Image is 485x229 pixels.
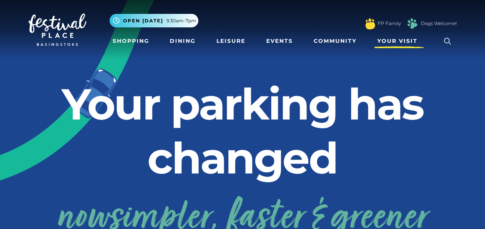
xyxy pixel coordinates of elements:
h2: Your parking has changed [29,77,457,185]
button: Open [DATE] 9.30am-7pm [110,14,198,27]
span: Your Visit [377,37,417,45]
a: Leisure [213,34,248,48]
span: Open [DATE] [123,17,163,24]
a: FP Family [378,20,401,27]
a: Shopping [110,34,152,48]
a: Community [311,34,360,48]
a: Events [263,34,296,48]
a: Dining [167,34,199,48]
span: 9.30am-7pm [166,17,196,24]
a: Your Visit [374,34,424,48]
img: Festival Place Logo [29,13,86,46]
a: Dogs Welcome! [421,20,457,27]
